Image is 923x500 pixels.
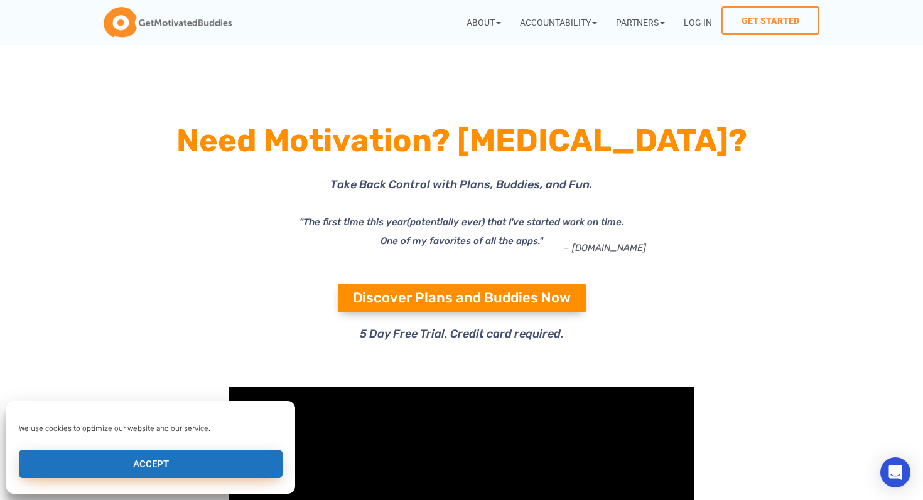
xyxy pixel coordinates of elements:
[607,6,674,38] a: Partners
[19,423,281,434] div: We use cookies to optimize our website and our service.
[674,6,721,38] a: Log In
[353,291,571,305] span: Discover Plans and Buddies Now
[122,118,801,163] h1: Need Motivation? [MEDICAL_DATA]?
[721,6,819,35] a: Get Started
[19,450,283,478] button: Accept
[564,242,646,253] a: – [DOMAIN_NAME]
[338,284,586,312] a: Discover Plans and Buddies Now
[457,6,510,38] a: About
[330,178,593,191] span: Take Back Control with Plans, Buddies, and Fun.
[381,216,624,247] i: (potentially ever) that I've started work on time. One of my favorites of all the apps."
[300,216,407,228] i: "The first time this year
[880,457,910,487] div: Open Intercom Messenger
[104,7,232,38] img: GetMotivatedBuddies
[510,6,607,38] a: Accountability
[360,327,564,341] span: 5 Day Free Trial. Credit card required.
